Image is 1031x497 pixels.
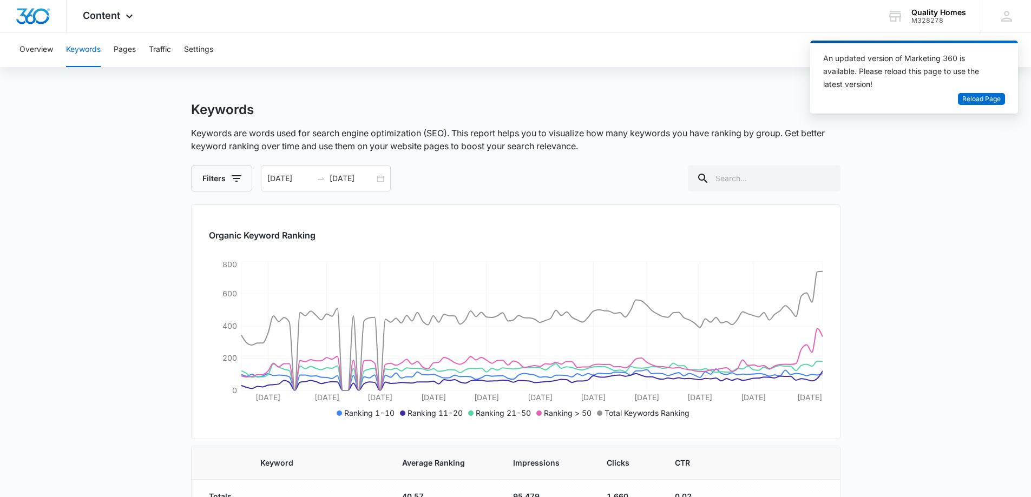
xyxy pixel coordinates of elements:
[474,393,499,402] tspan: [DATE]
[191,127,840,153] p: Keywords are words used for search engine optimization (SEO). This report helps you to visualize ...
[607,457,633,468] span: Clicks
[267,173,312,184] input: Start date
[408,408,463,418] span: Ranking 11-20
[421,393,445,402] tspan: [DATE]
[66,32,101,67] button: Keywords
[222,260,237,269] tspan: 800
[367,393,392,402] tspan: [DATE]
[222,321,237,330] tspan: 400
[83,10,120,21] span: Content
[149,32,171,67] button: Traffic
[232,386,237,395] tspan: 0
[114,32,136,67] button: Pages
[317,174,325,183] span: swap-right
[209,229,823,242] h2: Organic Keyword Ranking
[314,393,339,402] tspan: [DATE]
[797,393,822,402] tspan: [DATE]
[19,32,53,67] button: Overview
[260,457,360,468] span: Keyword
[344,408,395,418] span: Ranking 1-10
[740,393,765,402] tspan: [DATE]
[222,353,237,362] tspan: 200
[687,393,712,402] tspan: [DATE]
[402,457,471,468] span: Average Ranking
[823,52,992,91] div: An updated version of Marketing 360 is available. Please reload this page to use the latest version!
[476,408,531,418] span: Ranking 21-50
[544,408,592,418] span: Ranking > 50
[184,32,213,67] button: Settings
[222,289,237,298] tspan: 600
[191,102,254,118] h1: Keywords
[330,173,375,184] input: End date
[317,174,325,183] span: to
[675,457,693,468] span: CTR
[962,94,1001,104] span: Reload Page
[911,17,966,24] div: account id
[605,408,689,418] span: Total Keywords Ranking
[634,393,659,402] tspan: [DATE]
[688,165,840,191] input: Search...
[513,457,565,468] span: Impressions
[527,393,552,402] tspan: [DATE]
[911,8,966,17] div: account name
[191,165,252,191] button: Filters
[581,393,606,402] tspan: [DATE]
[958,93,1005,105] button: Reload Page
[255,393,280,402] tspan: [DATE]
